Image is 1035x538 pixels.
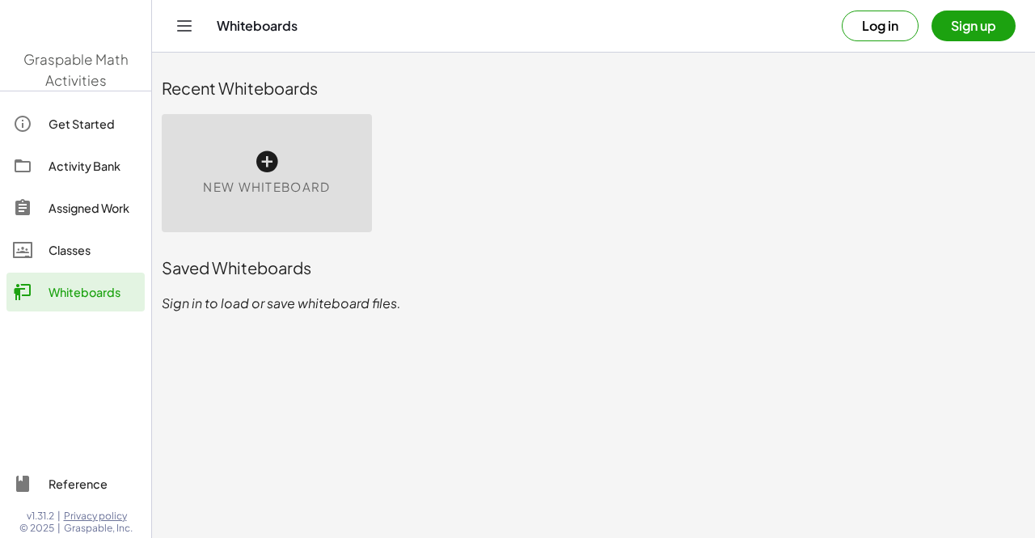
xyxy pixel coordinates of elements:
div: Saved Whiteboards [162,256,1025,279]
span: Graspable Math Activities [23,50,129,89]
button: Toggle navigation [171,13,197,39]
div: Whiteboards [49,282,138,302]
span: New Whiteboard [203,178,330,197]
p: Sign in to load or save whiteboard files. [162,294,1025,313]
div: Recent Whiteboards [162,77,1025,100]
span: | [57,510,61,523]
span: v1.31.2 [27,510,54,523]
a: Reference [6,464,145,503]
a: Whiteboards [6,273,145,311]
a: Classes [6,231,145,269]
div: Assigned Work [49,198,138,218]
div: Get Started [49,114,138,133]
button: Log in [842,11,919,41]
span: Graspable, Inc. [64,522,133,535]
button: Sign up [931,11,1016,41]
span: © 2025 [19,522,54,535]
div: Classes [49,240,138,260]
div: Reference [49,474,138,494]
a: Assigned Work [6,189,145,227]
div: Activity Bank [49,156,138,176]
span: | [57,522,61,535]
a: Get Started [6,104,145,143]
a: Activity Bank [6,146,145,185]
a: Privacy policy [64,510,133,523]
